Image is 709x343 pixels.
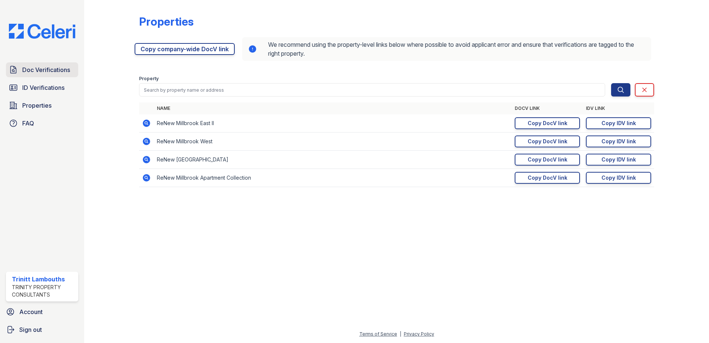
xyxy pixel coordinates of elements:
th: Name [154,102,512,114]
span: Doc Verifications [22,65,70,74]
div: Copy DocV link [528,138,567,145]
label: Property [139,76,159,82]
a: FAQ [6,116,78,131]
img: CE_Logo_Blue-a8612792a0a2168367f1c8372b55b34899dd931a85d93a1a3d3e32e68fde9ad4.png [3,24,81,39]
div: Copy DocV link [528,156,567,163]
a: Copy DocV link [515,117,580,129]
td: ReNew Millbrook East II [154,114,512,133]
a: Sign out [3,322,81,337]
a: Account [3,304,81,319]
th: DocV Link [512,102,583,114]
div: Trinitt Lambouths [12,275,75,284]
span: Account [19,307,43,316]
div: Trinity Property Consultants [12,284,75,298]
div: We recommend using the property-level links below where possible to avoid applicant error and ens... [242,37,651,61]
a: Copy DocV link [515,172,580,184]
span: Properties [22,101,52,110]
div: | [400,331,401,337]
a: Copy DocV link [515,135,580,147]
div: Copy IDV link [601,138,636,145]
th: IDV Link [583,102,654,114]
a: Terms of Service [359,331,397,337]
td: ReNew [GEOGRAPHIC_DATA] [154,151,512,169]
a: ID Verifications [6,80,78,95]
div: Copy DocV link [528,120,567,127]
div: Copy IDV link [601,120,636,127]
a: Doc Verifications [6,62,78,77]
div: Copy IDV link [601,174,636,182]
a: Properties [6,98,78,113]
span: ID Verifications [22,83,65,92]
a: Copy IDV link [586,135,651,147]
td: ReNew Millbrook Apartment Collection [154,169,512,187]
a: Copy IDV link [586,172,651,184]
a: Copy company-wide DocV link [135,43,235,55]
td: ReNew Millbrook West [154,133,512,151]
a: Copy DocV link [515,154,580,166]
a: Copy IDV link [586,117,651,129]
a: Copy IDV link [586,154,651,166]
div: Properties [139,15,194,28]
div: Copy IDV link [601,156,636,163]
span: FAQ [22,119,34,128]
a: Privacy Policy [404,331,434,337]
div: Copy DocV link [528,174,567,182]
span: Sign out [19,325,42,334]
input: Search by property name or address [139,83,605,97]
